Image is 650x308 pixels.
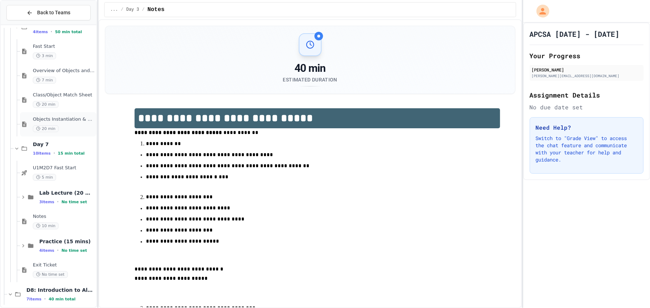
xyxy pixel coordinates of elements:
[126,7,139,13] span: Day 3
[33,174,56,181] span: 5 min
[283,62,337,75] div: 40 min
[51,29,52,35] span: •
[530,103,644,111] div: No due date set
[33,77,56,84] span: 7 min
[33,141,95,148] span: Day 7
[33,214,95,220] span: Notes
[57,248,59,253] span: •
[142,7,145,13] span: /
[61,248,87,253] span: No time set
[532,66,641,73] div: [PERSON_NAME]
[121,7,124,13] span: /
[39,238,95,245] span: Practice (15 mins)
[530,51,644,61] h2: Your Progress
[57,199,59,205] span: •
[49,297,75,302] span: 40 min total
[536,135,638,163] p: Switch to "Grade View" to access the chat feature and communicate with your teacher for help and ...
[26,287,95,293] span: D8: Introduction to Algorithms
[55,30,82,34] span: 50 min total
[33,53,56,59] span: 3 min
[33,271,68,278] span: No time set
[26,297,41,302] span: 7 items
[33,165,95,171] span: U1M2D7 Fast Start
[37,9,70,16] span: Back to Teams
[33,262,95,268] span: Exit Ticket
[54,150,55,156] span: •
[58,151,85,156] span: 15 min total
[33,151,51,156] span: 10 items
[530,90,644,100] h2: Assignment Details
[33,101,59,108] span: 20 min
[530,29,620,39] h1: APCSA [DATE] - [DATE]
[6,5,91,20] button: Back to Teams
[61,200,87,204] span: No time set
[536,123,638,132] h3: Need Help?
[529,3,551,19] div: My Account
[33,44,95,50] span: Fast Start
[44,296,46,302] span: •
[33,68,95,74] span: Overview of Objects and Classes
[110,7,118,13] span: ...
[33,125,59,132] span: 20 min
[33,116,95,123] span: Objects Instantiation & References
[39,248,54,253] span: 4 items
[147,5,165,14] span: Notes
[39,200,54,204] span: 3 items
[39,190,95,196] span: Lab Lecture (20 mins)
[33,223,59,229] span: 10 min
[33,92,95,98] span: Class/Object Match Sheet
[283,76,337,83] div: Estimated Duration
[33,30,48,34] span: 4 items
[532,73,641,79] div: [PERSON_NAME][EMAIL_ADDRESS][DOMAIN_NAME]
